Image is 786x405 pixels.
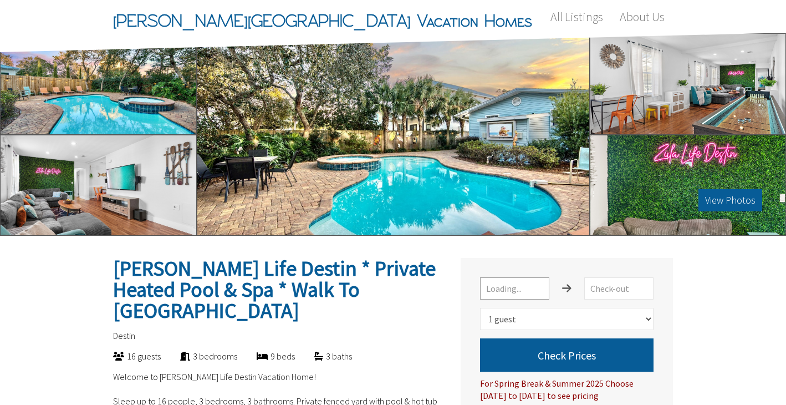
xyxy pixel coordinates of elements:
div: 3 bedrooms [161,350,237,362]
span: Destin [113,330,135,341]
input: Check-out [584,277,654,300]
button: Check Prices [480,338,654,372]
input: Loading... [480,277,549,300]
button: View Photos [698,189,762,211]
div: 9 beds [237,350,295,362]
div: For Spring Break & Summer 2025 Choose [DATE] to [DATE] to see pricing [480,372,654,402]
h2: [PERSON_NAME] Life Destin * Private Heated Pool & Spa * Walk To [GEOGRAPHIC_DATA] [113,258,441,321]
div: 3 baths [295,350,352,362]
span: [PERSON_NAME][GEOGRAPHIC_DATA] Vacation Homes [113,4,532,37]
div: 16 guests [94,350,161,362]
